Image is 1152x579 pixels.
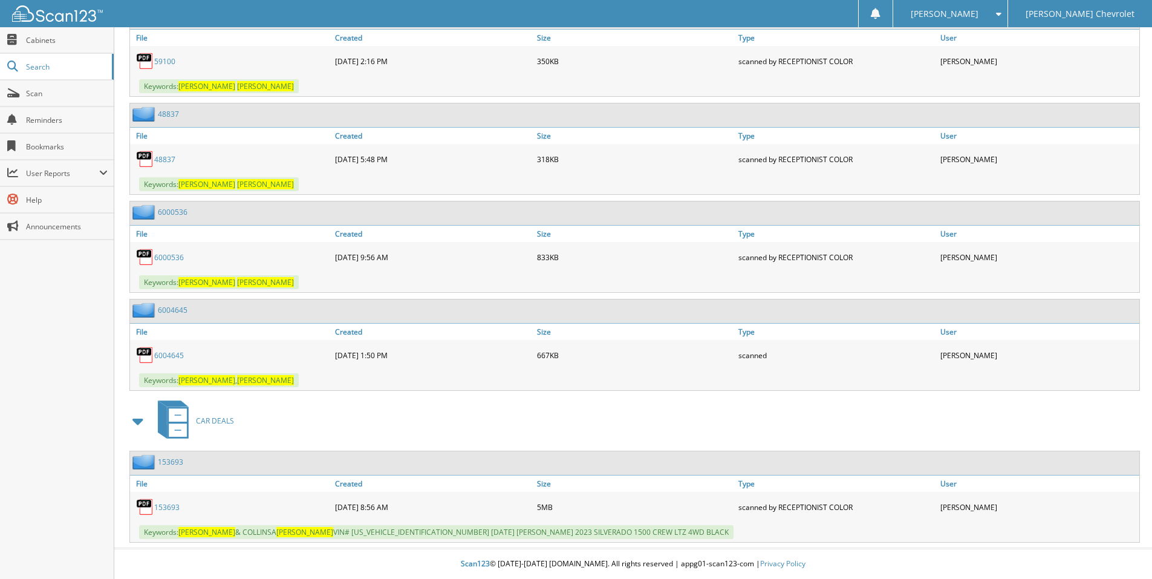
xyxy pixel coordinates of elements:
a: 6004645 [154,350,184,361]
a: User [937,476,1139,492]
img: folder2.png [132,106,158,122]
a: Created [332,476,534,492]
div: 833KB [534,245,736,269]
a: File [130,476,332,492]
a: 48837 [154,154,175,165]
a: Size [534,128,736,144]
img: folder2.png [132,303,158,318]
img: PDF.png [136,498,154,516]
a: Size [534,476,736,492]
span: Reminders [26,115,108,125]
a: Size [534,324,736,340]
div: scanned by RECEPTIONIST COLOR [735,245,937,269]
div: [PERSON_NAME] [937,147,1139,171]
div: © [DATE]-[DATE] [DOMAIN_NAME]. All rights reserved | appg01-scan123-com | [114,549,1152,579]
a: 153693 [154,502,180,512]
img: folder2.png [132,204,158,220]
span: [PERSON_NAME] Chevrolet [1026,10,1134,18]
div: 318KB [534,147,736,171]
div: [DATE] 8:56 AM [332,495,534,519]
a: Type [735,128,937,144]
a: 48837 [158,109,179,119]
div: scanned by RECEPTIONIST COLOR [735,495,937,519]
a: Size [534,226,736,242]
img: folder2.png [132,454,158,469]
span: Keywords: [139,79,299,93]
a: 6004645 [158,305,187,315]
div: [DATE] 5:48 PM [332,147,534,171]
span: [PERSON_NAME] [237,277,294,287]
span: Cabinets [26,35,108,45]
div: [PERSON_NAME] [937,49,1139,73]
img: scan123-logo-white.svg [12,5,103,22]
div: [PERSON_NAME] [937,495,1139,519]
a: Created [332,128,534,144]
span: [PERSON_NAME] [911,10,978,18]
div: [PERSON_NAME] [937,343,1139,367]
img: PDF.png [136,346,154,364]
span: [PERSON_NAME] [178,375,235,385]
span: Scan123 [461,558,490,569]
a: 6000536 [154,252,184,263]
span: [PERSON_NAME] [237,375,294,385]
a: User [937,128,1139,144]
span: CAR DEALS [196,416,234,426]
a: Size [534,30,736,46]
a: File [130,30,332,46]
div: [DATE] 2:16 PM [332,49,534,73]
a: Type [735,226,937,242]
span: [PERSON_NAME] [178,179,235,189]
a: Created [332,30,534,46]
div: [PERSON_NAME] [937,245,1139,269]
span: Bookmarks [26,142,108,152]
div: 5MB [534,495,736,519]
span: Keywords: [139,177,299,191]
a: 153693 [158,457,183,467]
div: scanned by RECEPTIONIST COLOR [735,49,937,73]
a: Type [735,476,937,492]
a: 6000536 [158,207,187,217]
a: File [130,226,332,242]
span: Help [26,195,108,205]
a: 59100 [154,56,175,67]
span: [PERSON_NAME] [178,527,235,537]
span: User Reports [26,168,99,178]
a: User [937,226,1139,242]
div: scanned by RECEPTIONIST COLOR [735,147,937,171]
a: Created [332,324,534,340]
span: Search [26,62,106,72]
img: PDF.png [136,52,154,70]
img: PDF.png [136,248,154,266]
div: 350KB [534,49,736,73]
div: [DATE] 1:50 PM [332,343,534,367]
iframe: Chat Widget [1092,521,1152,579]
div: scanned [735,343,937,367]
span: [PERSON_NAME] [178,81,235,91]
a: Created [332,226,534,242]
span: [PERSON_NAME] [178,277,235,287]
div: [DATE] 9:56 AM [332,245,534,269]
span: Keywords: & COLLINSA VIN# [US_VEHICLE_IDENTIFICATION_NUMBER] [DATE] [PERSON_NAME] 2023 SILVERADO ... [139,525,734,539]
a: Privacy Policy [760,558,805,569]
div: 667KB [534,343,736,367]
span: [PERSON_NAME] [237,179,294,189]
span: Keywords: [139,275,299,289]
a: User [937,30,1139,46]
img: PDF.png [136,150,154,168]
span: Keywords: , [139,373,299,387]
a: Type [735,324,937,340]
a: File [130,128,332,144]
a: File [130,324,332,340]
span: Announcements [26,221,108,232]
a: User [937,324,1139,340]
a: Type [735,30,937,46]
span: Scan [26,88,108,99]
a: CAR DEALS [151,397,234,445]
span: [PERSON_NAME] [237,81,294,91]
span: [PERSON_NAME] [276,527,333,537]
